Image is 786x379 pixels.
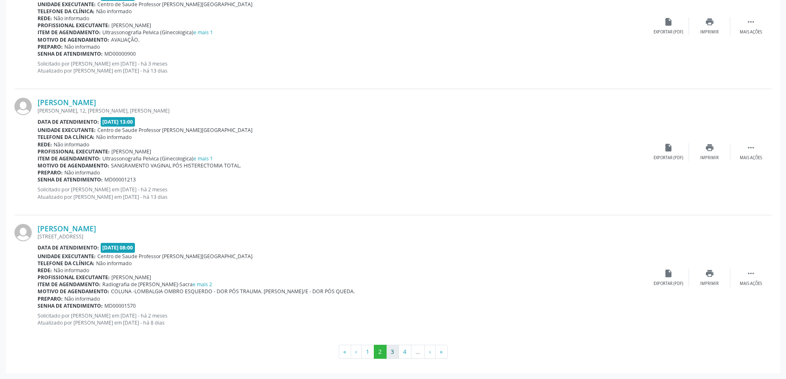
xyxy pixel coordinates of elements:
[374,345,387,359] button: Go to page 2
[193,281,212,288] a: e mais 2
[740,29,762,35] div: Mais ações
[740,281,762,287] div: Mais ações
[38,22,110,29] b: Profissional executante:
[654,281,683,287] div: Exportar (PDF)
[64,295,100,302] span: Não informado
[38,8,94,15] b: Telefone da clínica:
[746,17,755,26] i: 
[38,281,101,288] b: Item de agendamento:
[38,118,99,125] b: Data de atendimento:
[705,143,714,152] i: print
[54,15,89,22] span: Não informado
[740,155,762,161] div: Mais ações
[14,224,32,241] img: img
[664,17,673,26] i: insert_drive_file
[38,267,52,274] b: Rede:
[194,29,213,36] a: e mais 1
[96,260,132,267] span: Não informado
[54,141,89,148] span: Não informado
[38,134,94,141] b: Telefone da clínica:
[111,288,355,295] span: COLUNA -LOMBALGIA OMBRO ESQUERDO - DOR PÓS TRAUMA. [PERSON_NAME]/E - DOR PÓS QUEDA.
[705,269,714,278] i: print
[54,267,89,274] span: Não informado
[38,1,96,8] b: Unidade executante:
[38,50,103,57] b: Senha de atendimento:
[64,169,100,176] span: Não informado
[700,281,719,287] div: Imprimir
[399,345,411,359] button: Go to page 4
[38,43,63,50] b: Preparo:
[654,29,683,35] div: Exportar (PDF)
[64,43,100,50] span: Não informado
[38,224,96,233] a: [PERSON_NAME]
[38,98,96,107] a: [PERSON_NAME]
[97,127,253,134] span: Centro de Saude Professor [PERSON_NAME][GEOGRAPHIC_DATA]
[102,155,213,162] span: Ultrassonografia Pelvica (Ginecologica)
[38,176,103,183] b: Senha de atendimento:
[746,269,755,278] i: 
[700,155,719,161] div: Imprimir
[111,162,241,169] span: SANGRAMENTO VAGINAL PÓS HISTERECTOMIA TOTAL.
[38,312,648,326] p: Solicitado por [PERSON_NAME] em [DATE] - há 2 meses Atualizado por [PERSON_NAME] em [DATE] - há 8...
[38,244,99,251] b: Data de atendimento:
[351,345,362,359] button: Go to previous page
[38,36,109,43] b: Motivo de agendamento:
[435,345,448,359] button: Go to last page
[101,117,135,127] span: [DATE] 13:00
[101,243,135,252] span: [DATE] 08:00
[102,281,212,288] span: Radiografia de [PERSON_NAME]-Sacra
[38,233,648,240] div: [STREET_ADDRESS]
[96,134,132,141] span: Não informado
[14,98,32,115] img: img
[386,345,399,359] button: Go to page 3
[700,29,719,35] div: Imprimir
[38,186,648,200] p: Solicitado por [PERSON_NAME] em [DATE] - há 2 meses Atualizado por [PERSON_NAME] em [DATE] - há 1...
[38,260,94,267] b: Telefone da clínica:
[14,345,772,359] ul: Pagination
[38,295,63,302] b: Preparo:
[104,50,136,57] span: MD00000900
[38,162,109,169] b: Motivo de agendamento:
[664,143,673,152] i: insert_drive_file
[38,127,96,134] b: Unidade executante:
[111,274,151,281] span: [PERSON_NAME]
[111,36,139,43] span: AVALIAÇÃO.
[104,302,136,309] span: MD00001570
[111,22,151,29] span: [PERSON_NAME]
[38,169,63,176] b: Preparo:
[38,29,101,36] b: Item de agendamento:
[38,302,103,309] b: Senha de atendimento:
[38,60,648,74] p: Solicitado por [PERSON_NAME] em [DATE] - há 3 meses Atualizado por [PERSON_NAME] em [DATE] - há 1...
[97,253,253,260] span: Centro de Saude Professor [PERSON_NAME][GEOGRAPHIC_DATA]
[38,155,101,162] b: Item de agendamento:
[38,107,648,114] div: [PERSON_NAME], 12, [PERSON_NAME], [PERSON_NAME]
[104,176,136,183] span: MD00001213
[664,269,673,278] i: insert_drive_file
[97,1,253,8] span: Centro de Saude Professor [PERSON_NAME][GEOGRAPHIC_DATA]
[705,17,714,26] i: print
[339,345,351,359] button: Go to first page
[38,15,52,22] b: Rede:
[38,274,110,281] b: Profissional executante:
[38,141,52,148] b: Rede:
[425,345,436,359] button: Go to next page
[111,148,151,155] span: [PERSON_NAME]
[38,148,110,155] b: Profissional executante:
[654,155,683,161] div: Exportar (PDF)
[96,8,132,15] span: Não informado
[194,155,213,162] a: e mais 1
[38,253,96,260] b: Unidade executante:
[38,288,109,295] b: Motivo de agendamento:
[102,29,213,36] span: Ultrassonografia Pelvica (Ginecologica)
[361,345,374,359] button: Go to page 1
[746,143,755,152] i: 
